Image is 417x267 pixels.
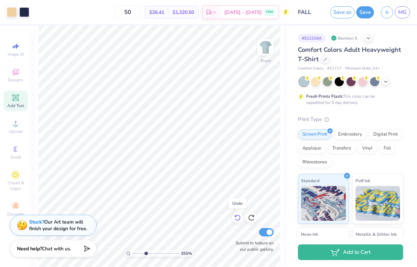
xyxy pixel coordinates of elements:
[224,9,262,16] span: [DATE] - [DATE]
[7,211,24,217] span: Decorate
[298,46,401,63] span: Comfort Colors Adult Heavyweight T-Shirt
[379,143,395,154] div: Foil
[356,177,370,184] span: Puff Ink
[293,5,327,19] input: Untitled Design
[306,93,392,106] div: This color can be expedited for 5 day delivery.
[356,186,400,221] img: Puff Ink
[8,51,24,57] span: Image AI
[173,9,194,16] span: $1,320.50
[356,6,374,18] button: Save
[301,230,318,238] span: Neon Ink
[330,6,355,18] button: Save as
[42,245,71,252] span: Chat with us.
[181,250,192,257] span: 355 %
[17,245,42,252] strong: Need help?
[358,143,377,154] div: Vinyl
[298,115,403,123] div: Print Type
[398,8,407,16] span: MG
[369,129,402,140] div: Digital Print
[345,66,380,72] span: Minimum Order: 24 +
[298,244,403,260] button: Add to Cart
[261,58,271,64] div: Front
[298,129,332,140] div: Screen Print
[328,143,356,154] div: Transfers
[356,230,397,238] span: Metallic & Glitter Ink
[301,186,346,221] img: Standard
[298,34,326,42] div: # 512104A
[334,129,367,140] div: Embroidery
[298,143,326,154] div: Applique
[10,154,21,160] span: Greek
[7,103,24,108] span: Add Text
[395,6,410,18] a: MG
[228,199,247,208] div: Undo
[149,9,164,16] span: $26.41
[8,77,23,83] span: Designs
[114,6,141,18] input: – –
[298,66,324,72] span: Comfort Colors
[329,34,361,42] div: Revision 5
[298,157,332,168] div: Rhinestones
[29,219,87,232] div: Our Art team will finish your design for free.
[259,40,273,54] img: Front
[266,10,273,15] span: FREE
[9,129,23,134] span: Upload
[306,94,343,99] strong: Fresh Prints Flash:
[301,177,319,184] span: Standard
[29,219,44,225] strong: Stuck?
[232,240,274,252] label: Submit to feature on our public gallery.
[3,180,28,191] span: Clipart & logos
[327,66,342,72] span: # C1717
